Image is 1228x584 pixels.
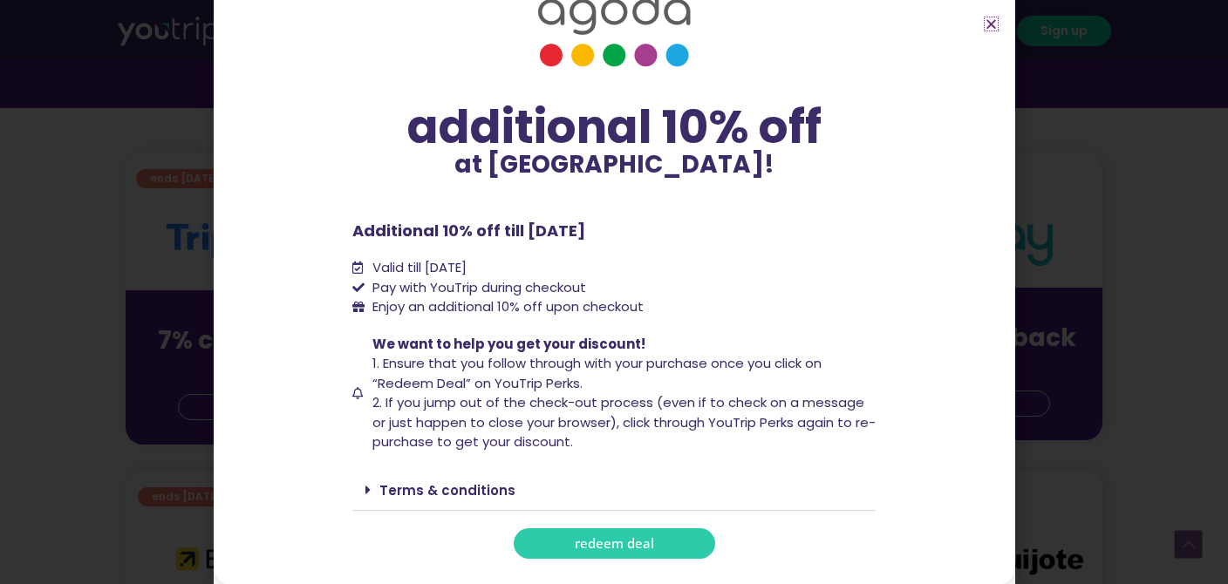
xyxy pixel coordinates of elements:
[352,153,876,177] p: at [GEOGRAPHIC_DATA]!
[985,17,998,31] a: Close
[352,102,876,153] div: additional 10% off
[514,528,715,559] a: redeem deal
[368,258,467,278] span: Valid till [DATE]
[352,470,876,511] div: Terms & conditions
[372,354,822,392] span: 1. Ensure that you follow through with your purchase once you click on “Redeem Deal” on YouTrip P...
[372,297,644,316] span: Enjoy an additional 10% off upon checkout
[352,219,876,242] p: Additional 10% off till [DATE]
[575,537,654,550] span: redeem deal
[372,393,876,451] span: 2. If you jump out of the check-out process (even if to check on a message or just happen to clos...
[379,481,515,499] a: Terms & conditions
[368,278,586,298] span: Pay with YouTrip during checkout
[372,335,645,353] span: We want to help you get your discount!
